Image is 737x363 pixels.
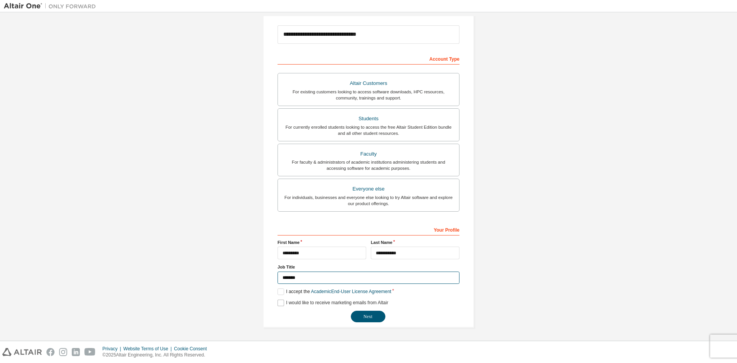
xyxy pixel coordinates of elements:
[123,346,174,352] div: Website Terms of Use
[174,346,211,352] div: Cookie Consent
[278,239,366,245] label: First Name
[283,124,454,136] div: For currently enrolled students looking to access the free Altair Student Edition bundle and all ...
[351,311,385,322] button: Next
[283,184,454,194] div: Everyone else
[278,223,459,235] div: Your Profile
[102,352,212,358] p: © 2025 Altair Engineering, Inc. All Rights Reserved.
[283,194,454,207] div: For individuals, businesses and everyone else looking to try Altair software and explore our prod...
[4,2,100,10] img: Altair One
[59,348,67,356] img: instagram.svg
[278,264,459,270] label: Job Title
[102,346,123,352] div: Privacy
[283,149,454,159] div: Faculty
[2,348,42,356] img: altair_logo.svg
[72,348,80,356] img: linkedin.svg
[283,89,454,101] div: For existing customers looking to access software downloads, HPC resources, community, trainings ...
[311,289,391,294] a: Academic End-User License Agreement
[371,239,459,245] label: Last Name
[283,78,454,89] div: Altair Customers
[46,348,55,356] img: facebook.svg
[278,300,388,306] label: I would like to receive marketing emails from Altair
[283,159,454,171] div: For faculty & administrators of academic institutions administering students and accessing softwa...
[283,113,454,124] div: Students
[278,288,391,295] label: I accept the
[84,348,96,356] img: youtube.svg
[278,52,459,65] div: Account Type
